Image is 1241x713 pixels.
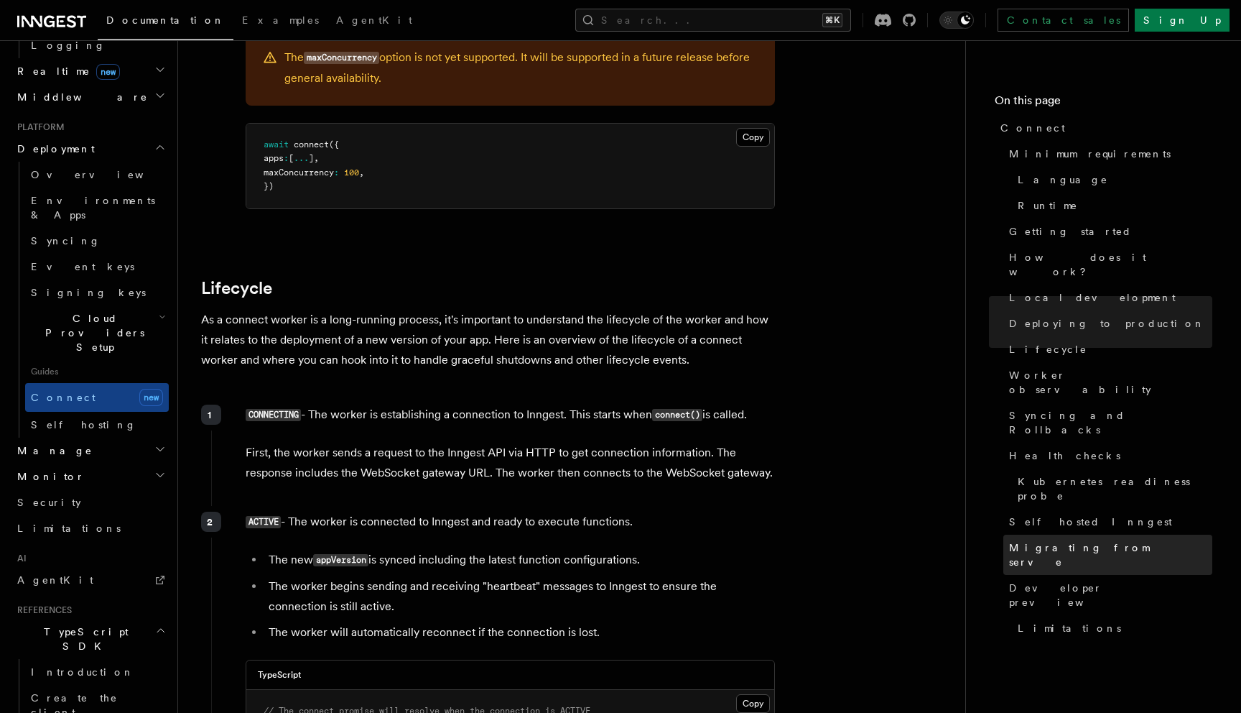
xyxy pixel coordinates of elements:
[1018,198,1078,213] span: Runtime
[25,305,169,360] button: Cloud Providers Setup
[289,153,294,163] span: [
[1003,443,1212,469] a: Health checks
[201,512,221,532] div: 2
[998,9,1129,32] a: Contact sales
[31,666,134,678] span: Introduction
[98,4,233,40] a: Documentation
[201,405,221,425] div: 1
[242,14,319,26] span: Examples
[1003,575,1212,615] a: Developer preview
[246,409,301,421] code: CONNECTING
[304,52,379,64] code: maxConcurrency
[336,14,412,26] span: AgentKit
[1003,218,1212,244] a: Getting started
[25,188,169,228] a: Environments & Apps
[1000,121,1065,135] span: Connect
[11,443,93,458] span: Manage
[1018,474,1212,503] span: Kubernetes readiness probe
[1009,448,1120,463] span: Health checks
[11,464,169,489] button: Monitor
[11,438,169,464] button: Manage
[822,13,842,27] kbd: ⌘K
[1003,141,1212,167] a: Minimum requirements
[1009,515,1172,529] span: Self hosted Inngest
[1009,368,1212,397] span: Worker observability
[1018,621,1121,635] span: Limitations
[25,280,169,305] a: Signing keys
[11,489,169,515] a: Security
[25,228,169,254] a: Syncing
[17,523,121,534] span: Limitations
[575,9,851,32] button: Search...⌘K
[11,553,27,564] span: AI
[25,383,169,412] a: Connectnew
[11,625,155,653] span: TypeScript SDK
[1009,342,1087,356] span: Lifecycle
[313,554,368,566] code: appVersion
[25,412,169,438] a: Self hosting
[25,659,169,685] a: Introduction
[1009,408,1212,437] span: Syncing and Rollbacks
[1009,250,1212,279] span: How does it work?
[106,14,225,26] span: Documentation
[11,64,120,78] span: Realtime
[294,139,329,149] span: connect
[995,115,1212,141] a: Connect
[201,310,776,370] p: As a connect worker is a long-running process, it's important to understand the lifecycle of the ...
[652,409,702,421] code: connect()
[233,4,327,39] a: Examples
[314,153,319,163] span: ,
[31,392,96,403] span: Connect
[1012,615,1212,641] a: Limitations
[294,153,309,163] span: ...
[11,121,65,133] span: Platform
[1135,9,1230,32] a: Sign Up
[11,162,169,438] div: Deployment
[284,47,758,88] p: The option is not yet supported. It will be supported in a future release before general availabi...
[1003,509,1212,535] a: Self hosted Inngest
[11,619,169,659] button: TypeScript SDK
[11,58,169,84] button: Realtimenew
[1003,362,1212,402] a: Worker observability
[246,516,281,528] code: ACTIVE
[25,32,169,58] a: Logging
[31,235,101,247] span: Syncing
[31,419,136,431] span: Self hosting
[201,278,272,298] a: Lifecycle
[1009,581,1212,609] span: Developer preview
[327,4,421,39] a: AgentKit
[1012,469,1212,509] a: Kubernetes readiness probe
[31,287,146,298] span: Signing keys
[11,515,169,541] a: Limitations
[31,261,134,272] span: Event keys
[264,167,334,178] span: maxConcurrency
[334,167,339,178] span: :
[246,512,775,533] p: - The worker is connected to Inngest and ready to execute functions.
[96,64,120,80] span: new
[1012,193,1212,218] a: Runtime
[11,604,72,616] span: References
[736,128,770,147] button: Copy
[17,497,81,508] span: Security
[736,694,770,713] button: Copy
[25,254,169,280] a: Event keys
[1003,310,1212,336] a: Deploying to production
[31,169,179,180] span: Overview
[11,84,169,110] button: Middleware
[1003,336,1212,362] a: Lifecycle
[264,622,775,643] li: The worker will automatically reconnect if the connection is lost.
[1009,147,1171,161] span: Minimum requirements
[246,405,775,425] p: - The worker is establishing a connection to Inngest. This starts when is called.
[1003,244,1212,285] a: How does it work?
[11,567,169,593] a: AgentKit
[1003,535,1212,575] a: Migrating from serve
[11,469,85,484] span: Monitor
[11,142,95,156] span: Deployment
[1009,540,1212,569] span: Migrating from serve
[1018,172,1108,187] span: Language
[31,195,155,221] span: Environments & Apps
[17,574,93,586] span: AgentKit
[264,139,289,149] span: await
[1009,224,1132,239] span: Getting started
[246,443,775,483] p: First, the worker sends a request to the Inngest API via HTTP to get connection information. The ...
